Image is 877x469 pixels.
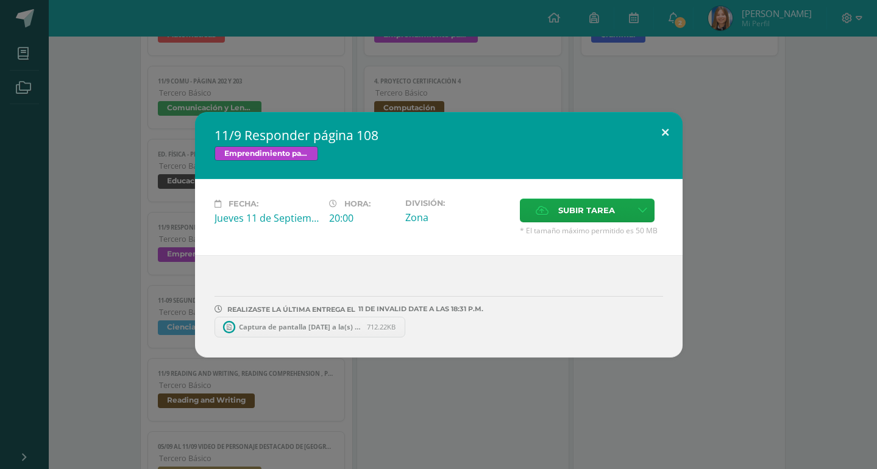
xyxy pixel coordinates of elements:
[233,322,367,331] span: Captura de pantalla [DATE] a la(s) 18.31.11.png
[520,225,663,236] span: * El tamaño máximo permitido es 50 MB
[329,211,396,225] div: 20:00
[355,309,483,309] span: 11 DE Invalid Date A LAS 18:31 P.M.
[215,317,406,337] a: Captura de pantalla [DATE] a la(s) 18.31.11.png 712.22KB
[229,199,258,208] span: Fecha:
[215,127,663,144] h2: 11/9 Responder página 108
[215,146,318,161] span: Emprendimiento para la productividad
[227,305,355,314] span: REALIZASTE LA ÚLTIMA ENTREGA EL
[648,112,683,153] button: Close (Esc)
[558,199,615,222] span: Subir tarea
[215,211,319,225] div: Jueves 11 de Septiembre
[405,199,510,208] label: División:
[367,322,396,331] span: 712.22KB
[405,211,510,224] div: Zona
[344,199,371,208] span: Hora:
